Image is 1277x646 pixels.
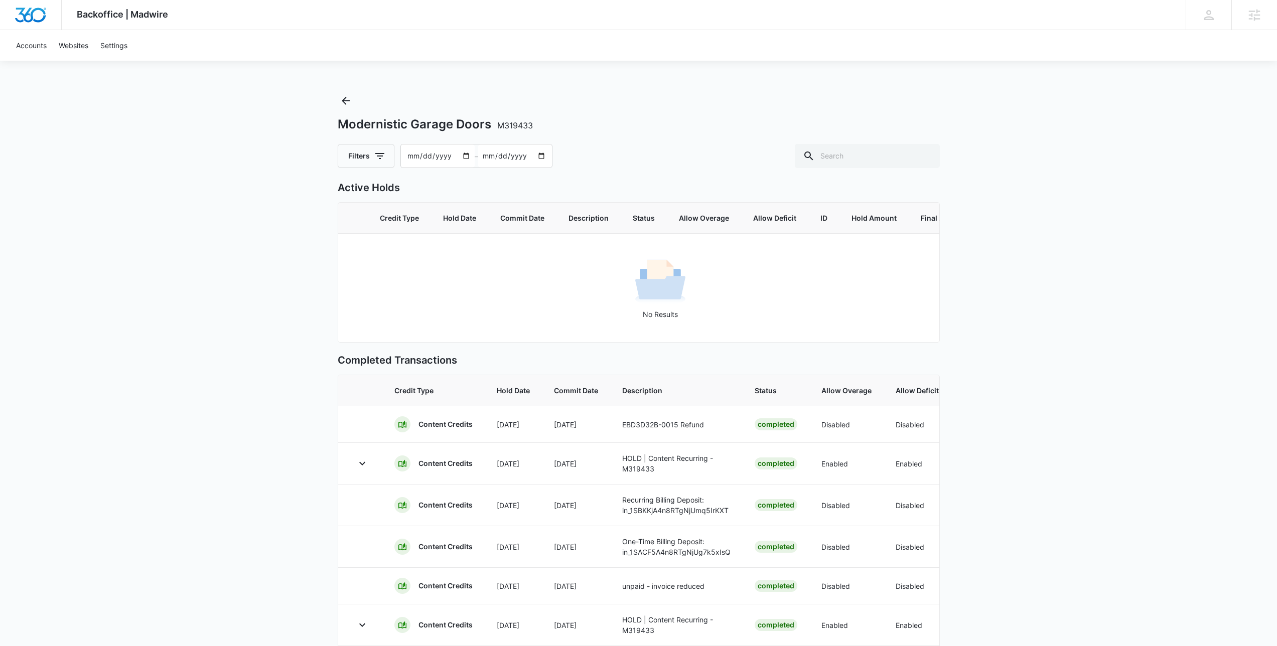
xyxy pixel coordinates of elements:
[554,620,598,630] p: [DATE]
[418,500,473,510] p: Content Credits
[380,213,419,223] span: Credit Type
[755,457,797,469] div: Completed
[821,581,872,591] p: Disabled
[338,144,394,168] button: Filters
[354,617,370,633] button: Toggle Row Expanded
[820,213,827,223] span: ID
[77,9,168,20] span: Backoffice | Madwire
[497,581,530,591] p: [DATE]
[497,500,530,511] p: [DATE]
[755,541,797,553] div: Completed
[635,256,685,306] img: No Results
[896,385,939,396] span: Allow Deficit
[53,30,94,61] a: Websites
[497,385,530,396] span: Hold Date
[497,419,530,430] p: [DATE]
[755,619,797,631] div: Completed
[418,419,473,429] p: Content Credits
[622,495,731,516] p: Recurring Billing Deposit: in_1SBKKjA4n8RTgNjUmq5IrKXT
[821,385,872,396] span: Allow Overage
[755,418,797,430] div: Completed
[679,213,729,223] span: Allow Overage
[554,542,598,552] p: [DATE]
[554,419,598,430] p: [DATE]
[394,385,473,396] span: Credit Type
[475,151,478,161] span: –
[896,542,939,552] p: Disabled
[633,213,655,223] span: Status
[500,213,544,223] span: Commit Date
[338,353,940,368] p: Completed Transactions
[896,500,939,511] p: Disabled
[554,458,598,469] p: [DATE]
[622,614,731,635] p: HOLD | Content Recurring - M319433
[554,385,598,396] span: Commit Date
[554,500,598,511] p: [DATE]
[622,419,731,430] p: EBD3D32B-0015 Refund
[338,117,533,132] h1: Modernistic Garage Doors
[338,93,354,109] button: Back
[418,581,473,591] p: Content Credits
[821,419,872,430] p: Disabled
[443,213,476,223] span: Hold Date
[755,385,797,396] span: Status
[497,120,533,130] span: M319433
[753,213,796,223] span: Allow Deficit
[94,30,133,61] a: Settings
[755,499,797,511] div: Completed
[896,419,939,430] p: Disabled
[821,458,872,469] p: Enabled
[821,500,872,511] p: Disabled
[622,385,731,396] span: Description
[622,536,731,557] p: One-Time Billing Deposit: in_1SACF5A4n8RTgNjUg7k5xIsQ
[896,458,939,469] p: Enabled
[622,581,731,591] p: unpaid - invoice reduced
[339,309,982,319] p: No Results
[497,458,530,469] p: [DATE]
[418,620,473,630] p: Content Credits
[418,542,473,552] p: Content Credits
[921,213,966,223] span: Final Amount
[821,620,872,630] p: Enabled
[821,542,872,552] p: Disabled
[554,581,598,591] p: [DATE]
[418,458,473,468] p: Content Credits
[622,453,731,474] p: HOLD | Content Recurring - M319433
[795,144,940,168] input: Search
[896,581,939,591] p: Disabled
[497,542,530,552] p: [DATE]
[338,180,940,195] p: Active Holds
[497,620,530,630] p: [DATE]
[896,620,939,630] p: Enabled
[10,30,53,61] a: Accounts
[354,455,370,471] button: Toggle Row Expanded
[569,213,609,223] span: Description
[755,580,797,592] div: Completed
[852,213,897,223] span: Hold Amount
